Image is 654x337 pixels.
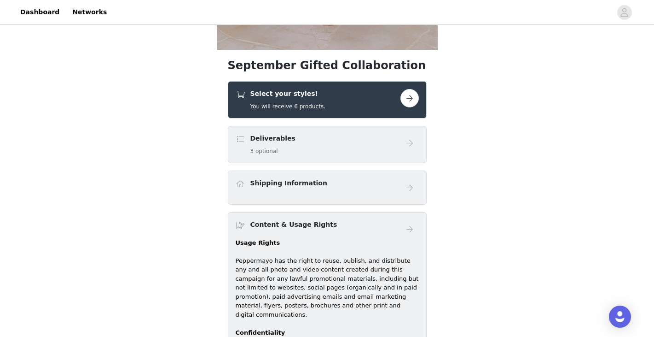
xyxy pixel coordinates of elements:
[228,126,427,163] div: Deliverables
[250,147,295,155] h5: 3 optional
[15,2,65,23] a: Dashboard
[236,329,285,336] strong: Confidentiality
[228,171,427,205] div: Shipping Information
[228,57,427,74] h1: September Gifted Collaboration
[228,81,427,118] div: Select your styles!
[250,134,295,143] h4: Deliverables
[620,5,629,20] div: avatar
[67,2,112,23] a: Networks
[609,306,631,328] div: Open Intercom Messenger
[250,178,327,188] h4: Shipping Information
[236,239,280,246] strong: Usage Rights
[250,89,325,99] h4: Select your styles!
[250,102,325,111] h5: You will receive 6 products.
[250,220,337,230] h4: Content & Usage Rights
